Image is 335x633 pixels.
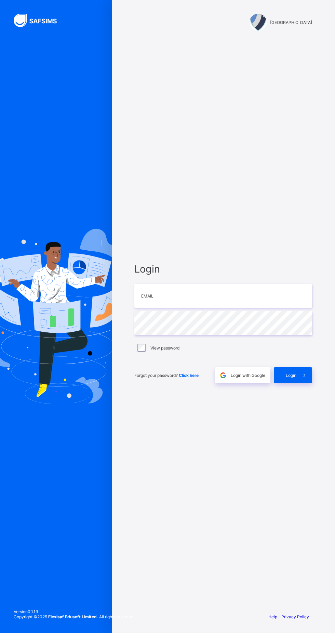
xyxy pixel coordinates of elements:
span: Version 0.1.19 [14,609,134,614]
label: View password [150,345,179,351]
img: SAFSIMS Logo [14,14,65,27]
a: Privacy Policy [281,614,309,619]
span: Login [134,263,312,275]
strong: Flexisaf Edusoft Limited. [48,614,98,619]
span: Login with Google [231,373,265,378]
a: Help [268,614,277,619]
span: [GEOGRAPHIC_DATA] [270,20,312,25]
span: Forgot your password? [134,373,199,378]
span: Copyright © 2025 All rights reserved. [14,614,134,619]
a: Click here [179,373,199,378]
img: google.396cfc9801f0270233282035f929180a.svg [219,371,227,379]
span: Login [286,373,296,378]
